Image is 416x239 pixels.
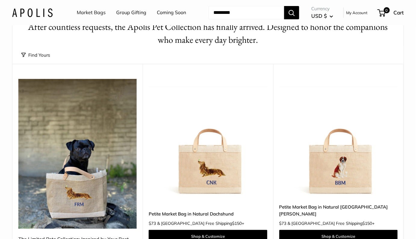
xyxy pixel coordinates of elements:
[378,8,404,17] a: 0 Cart
[311,5,333,13] span: Currency
[279,79,398,197] a: Petite Market Bag in Natural St. BernardPetite Market Bag in Natural St. Bernard
[21,51,50,59] button: Find Yours
[284,6,299,19] button: Search
[311,13,327,19] span: USD $
[279,79,398,197] img: Petite Market Bag in Natural St. Bernard
[149,79,267,197] img: Petite Market Bag in Natural Dachshund
[279,221,287,226] span: $73
[149,221,156,226] span: $73
[149,210,267,217] a: Petite Market Bag in Natural Dachshund
[288,221,375,225] span: & [GEOGRAPHIC_DATA] Free Shipping +
[21,20,395,46] h1: After countless requests, the Apolis Pet Collection has finally arrived. Designed to honor the co...
[18,79,137,229] img: The Limited Pets Collection: Inspired by Your Best Friends
[12,8,53,17] img: Apolis
[279,203,398,218] a: Petite Market Bag in Natural [GEOGRAPHIC_DATA][PERSON_NAME]
[384,7,390,13] span: 0
[116,8,146,17] a: Group Gifting
[232,221,242,226] span: $150
[363,221,372,226] span: $150
[157,8,186,17] a: Coming Soon
[209,6,284,19] input: Search...
[149,79,267,197] a: Petite Market Bag in Natural DachshundPetite Market Bag in Natural Dachshund
[311,11,333,21] button: USD $
[157,221,244,225] span: & [GEOGRAPHIC_DATA] Free Shipping +
[346,9,368,16] a: My Account
[77,8,106,17] a: Market Bags
[394,9,404,16] span: Cart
